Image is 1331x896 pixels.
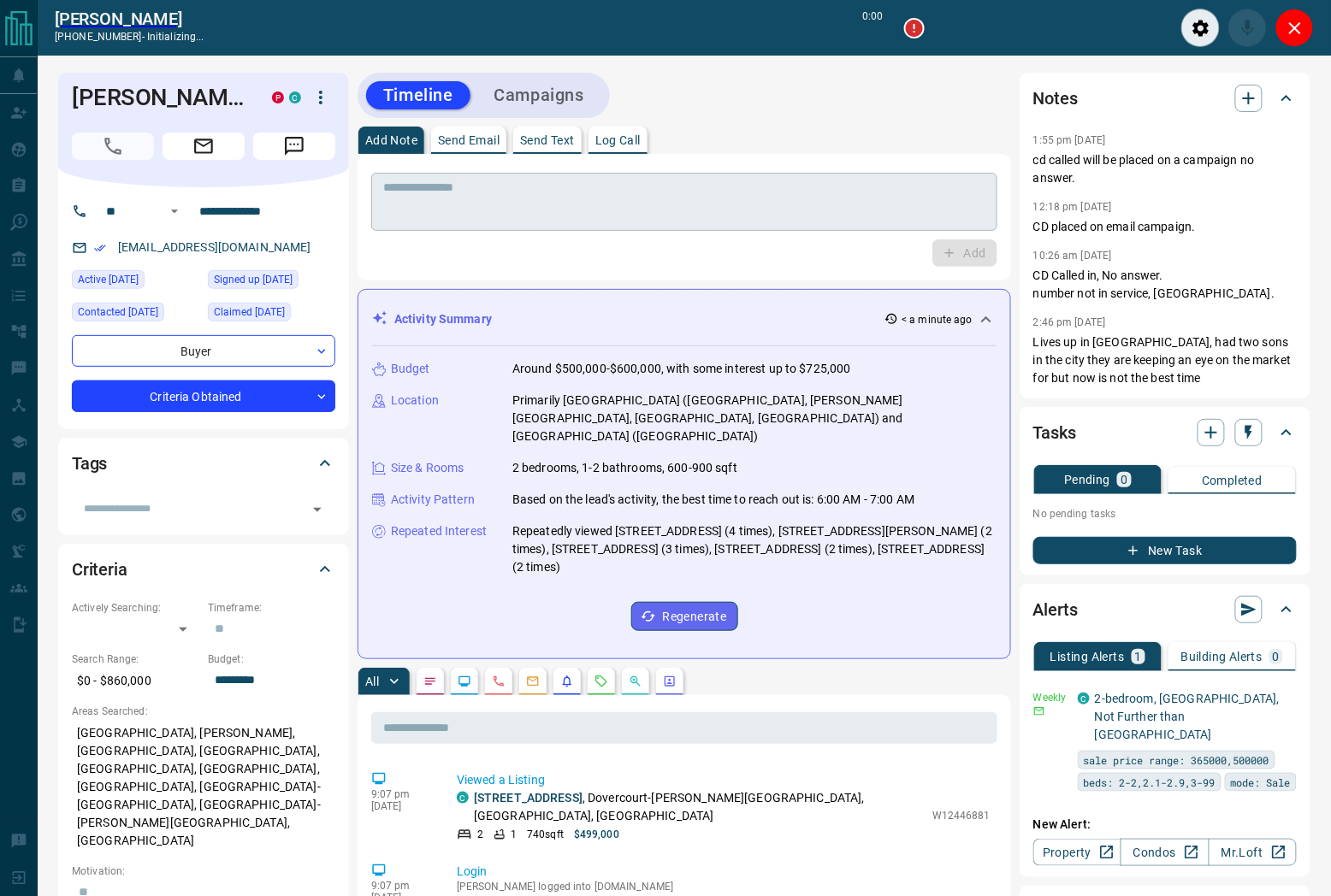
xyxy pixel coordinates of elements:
[72,719,335,855] p: [GEOGRAPHIC_DATA], [PERSON_NAME], [GEOGRAPHIC_DATA], [GEOGRAPHIC_DATA], [GEOGRAPHIC_DATA], [GEOGR...
[72,651,199,667] p: Search Range:
[512,392,997,445] p: Primarily [GEOGRAPHIC_DATA] ([GEOGRAPHIC_DATA], [PERSON_NAME][GEOGRAPHIC_DATA], [GEOGRAPHIC_DATA]...
[253,133,335,160] span: Message
[1121,839,1209,866] a: Condos
[1095,692,1280,741] a: 2-bedroom, [GEOGRAPHIC_DATA], Not Further than [GEOGRAPHIC_DATA]
[72,303,199,327] div: Wed Apr 16 2025
[520,134,575,146] p: Send Text
[208,600,335,616] p: Timeframe:
[272,91,284,103] div: property.ca
[1033,839,1121,866] a: Property
[1181,9,1220,47] div: Audio Settings
[1275,9,1314,47] div: Close
[147,31,204,43] span: initializing...
[371,800,431,812] p: [DATE]
[423,675,437,688] svg: Notes
[1033,267,1297,303] p: CD Called in, No answer. number not in service, [GEOGRAPHIC_DATA].
[394,310,492,328] p: Activity Summary
[372,304,997,335] div: Activity Summary< a minute ago
[1033,419,1076,446] h2: Tasks
[78,271,139,288] span: Active [DATE]
[1033,412,1297,453] div: Tasks
[371,880,431,892] p: 9:07 pm
[1033,705,1045,717] svg: Email
[1033,134,1106,146] p: 1:55 pm [DATE]
[492,675,506,688] svg: Calls
[1033,218,1297,236] p: CD placed on email campaign.
[1033,537,1297,564] button: New Task
[1181,651,1263,663] p: Building Alerts
[391,522,487,540] p: Repeated Interest
[512,360,851,378] p: Around $500,000-$600,000, with some interest up to $725,000
[526,675,540,688] svg: Emails
[391,459,464,477] p: Size & Rooms
[72,704,335,719] p: Areas Searched:
[55,29,204,44] p: [PHONE_NUMBER] -
[72,270,199,294] div: Sun Oct 12 2025
[365,675,379,687] p: All
[72,133,154,160] span: Call
[474,791,583,805] a: [STREET_ADDRESS]
[391,392,439,410] p: Location
[1050,651,1125,663] p: Listing Alerts
[305,498,329,522] button: Open
[1135,651,1142,663] p: 1
[863,9,884,47] p: 0:00
[527,827,564,842] p: 740 sqft
[663,675,677,688] svg: Agent Actions
[457,771,991,789] p: Viewed a Listing
[391,360,430,378] p: Budget
[164,201,185,221] button: Open
[1033,78,1297,119] div: Notes
[72,443,335,484] div: Tags
[163,133,245,160] span: Email
[391,491,475,509] p: Activity Pattern
[1033,333,1297,387] p: Lives up in [GEOGRAPHIC_DATA], had two sons in the city they are keeping an eye on the market for...
[574,827,619,842] p: $499,000
[595,675,608,688] svg: Requests
[477,81,601,109] button: Campaigns
[512,522,997,576] p: Repeatedly viewed [STREET_ADDRESS] (4 times), [STREET_ADDRESS][PERSON_NAME] (2 times), [STREET_AD...
[902,312,973,327] p: < a minute ago
[118,240,311,254] a: [EMAIL_ADDRESS][DOMAIN_NAME]
[78,304,158,321] span: Contacted [DATE]
[1209,839,1297,866] a: Mr.Loft
[1033,85,1078,112] h2: Notes
[55,9,204,29] a: [PERSON_NAME]
[72,380,335,412] div: Criteria Obtained
[595,134,641,146] p: Log Call
[631,602,738,631] button: Regenerate
[457,792,469,804] div: condos.ca
[457,863,991,881] p: Login
[208,651,335,667] p: Budget:
[72,667,199,695] p: $0 - $860,000
[366,81,470,109] button: Timeline
[289,91,301,103] div: condos.ca
[629,675,642,688] svg: Opportunities
[94,242,106,254] svg: Email Verified
[365,134,417,146] p: Add Note
[511,827,517,842] p: 1
[1033,690,1068,705] p: Weekly
[1228,9,1267,47] div: Mute
[474,789,924,825] p: , Dovercourt-[PERSON_NAME][GEOGRAPHIC_DATA], [GEOGRAPHIC_DATA], [GEOGRAPHIC_DATA]
[1064,474,1110,486] p: Pending
[1078,693,1090,704] div: condos.ca
[1202,475,1263,486] p: Completed
[1084,752,1269,769] span: sale price range: 365000,500000
[214,271,293,288] span: Signed up [DATE]
[1084,774,1216,791] span: beds: 2-2,2.1-2.9,3-99
[932,808,991,823] p: W12446881
[458,675,471,688] svg: Lead Browsing Activity
[1033,201,1112,213] p: 12:18 pm [DATE]
[512,459,737,477] p: 2 bedrooms, 1-2 bathrooms, 600-900 sqft
[512,491,914,509] p: Based on the lead's activity, the best time to reach out is: 6:00 AM - 7:00 AM
[208,270,335,294] div: Fri Jul 13 2018
[371,788,431,800] p: 9:07 pm
[477,827,483,842] p: 2
[438,134,500,146] p: Send Email
[208,303,335,327] div: Tue Apr 13 2021
[72,549,335,590] div: Criteria
[1121,474,1127,486] p: 0
[1033,501,1297,527] p: No pending tasks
